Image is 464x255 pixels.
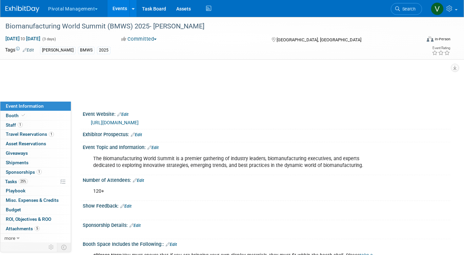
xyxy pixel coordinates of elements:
[6,197,59,203] span: Misc. Expenses & Credits
[0,130,71,139] a: Travel Reservations1
[5,6,39,13] img: ExhibitDay
[83,129,450,138] div: Exhibitor Prospectus:
[0,177,71,186] a: Tasks25%
[5,46,34,54] td: Tags
[6,216,51,222] span: ROI, Objectives & ROO
[0,149,71,158] a: Giveaways
[20,36,26,41] span: to
[166,242,177,247] a: Edit
[83,142,450,151] div: Event Topic and Information:
[88,185,379,198] div: 120+
[78,47,95,54] div: BMWS
[0,224,71,233] a: Attachments5
[57,243,71,252] td: Toggle Event Tabs
[23,48,34,52] a: Edit
[0,234,71,243] a: more
[435,37,450,42] div: In-Person
[83,239,450,248] div: Booth Space Includes the Following::
[6,207,21,212] span: Budget
[129,223,141,228] a: Edit
[0,215,71,224] a: ROI, Objectives & ROO
[37,169,42,174] span: 1
[91,120,139,125] a: [URL][DOMAIN_NAME]
[119,36,159,43] button: Committed
[18,122,23,127] span: 1
[5,36,41,42] span: [DATE] [DATE]
[0,196,71,205] a: Misc. Expenses & Credits
[0,205,71,214] a: Budget
[0,158,71,167] a: Shipments
[40,47,76,54] div: [PERSON_NAME]
[117,112,128,117] a: Edit
[45,243,57,252] td: Personalize Event Tab Strip
[49,132,54,137] span: 1
[83,175,450,184] div: Number of Attendees:
[6,188,25,193] span: Playbook
[19,179,28,184] span: 25%
[6,131,54,137] span: Travel Reservations
[0,121,71,130] a: Staff1
[427,36,433,42] img: Format-Inperson.png
[400,6,416,12] span: Search
[6,226,40,231] span: Attachments
[0,168,71,177] a: Sponsorships1
[391,3,422,15] a: Search
[120,204,132,209] a: Edit
[6,169,42,175] span: Sponsorships
[432,46,450,50] div: Event Rating
[6,160,28,165] span: Shipments
[22,113,25,117] i: Booth reservation complete
[4,235,15,241] span: more
[0,111,71,120] a: Booth
[83,220,450,229] div: Sponsorship Details:
[83,201,450,210] div: Show Feedback:
[147,145,159,150] a: Edit
[385,35,450,45] div: Event Format
[131,132,142,137] a: Edit
[42,37,56,41] span: (3 days)
[431,2,444,15] img: Valerie Weld
[6,122,23,128] span: Staff
[133,178,144,183] a: Edit
[0,186,71,195] a: Playbook
[6,113,26,118] span: Booth
[5,179,28,184] span: Tasks
[0,102,71,111] a: Event Information
[88,152,379,172] div: The Biomanufacturing World Summit is a premier gathering of industry leaders, biomanufacturing ex...
[35,226,40,231] span: 5
[6,141,46,146] span: Asset Reservations
[97,47,110,54] div: 2025
[0,139,71,148] a: Asset Reservations
[6,150,28,156] span: Giveaways
[6,103,44,109] span: Event Information
[3,20,412,33] div: Biomanufacturing World Summit (BMWS) 2025- [PERSON_NAME]
[277,37,361,42] span: [GEOGRAPHIC_DATA], [GEOGRAPHIC_DATA]
[83,109,450,118] div: Event Website:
